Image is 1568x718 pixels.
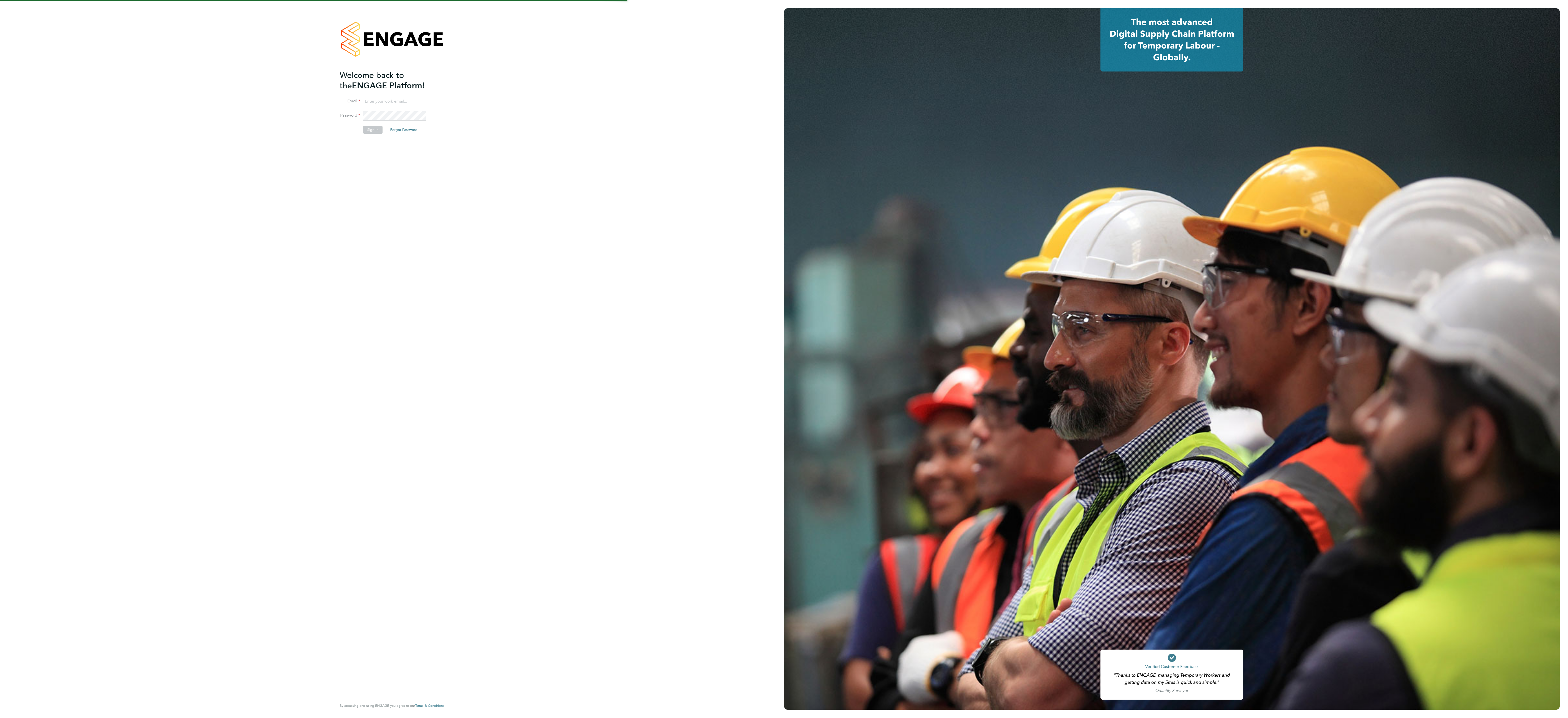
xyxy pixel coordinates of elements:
[363,126,383,134] button: Sign In
[415,704,444,708] a: Terms & Conditions
[340,70,439,91] h2: ENGAGE Platform!
[386,126,422,134] button: Forgot Password
[340,113,360,118] label: Password
[340,99,360,104] label: Email
[340,70,404,91] span: Welcome back to the
[340,703,444,708] span: By accessing and using ENGAGE you agree to our
[363,97,426,106] input: Enter your work email...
